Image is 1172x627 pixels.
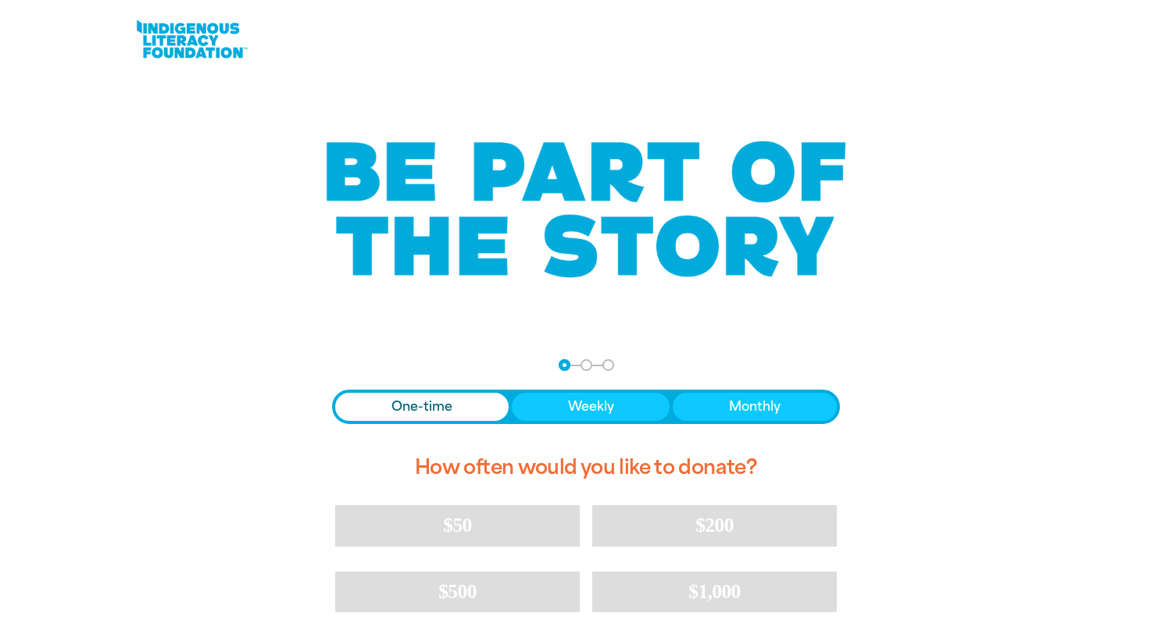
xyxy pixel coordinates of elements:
[695,514,734,536] span: $200
[688,580,741,603] span: $1,000
[332,390,840,424] div: Donation frequency
[335,393,509,421] button: One-time
[673,393,837,421] button: Monthly
[559,359,570,371] button: Navigate to step 1 of 3 to enter your donation amount
[443,514,471,536] span: $50
[332,443,840,493] h2: How often would you like to donate?
[568,397,614,416] span: Weekly
[592,572,837,612] button: $1,000
[512,393,670,421] button: Weekly
[313,110,859,309] img: Be part of the story
[391,397,452,416] span: One-time
[335,572,580,612] button: $500
[602,359,614,371] button: Navigate to step 3 of 3 to enter your payment details
[592,505,837,546] button: $200
[438,580,477,603] span: $500
[335,505,580,546] button: $50
[581,359,592,371] button: Navigate to step 2 of 3 to enter your details
[729,397,781,416] span: Monthly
